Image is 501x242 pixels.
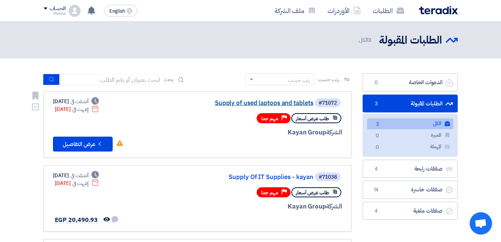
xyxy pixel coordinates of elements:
div: Kayan Group [163,128,342,137]
div: [DATE] [53,172,99,179]
div: Kayan Group [163,202,342,211]
a: صفقات خاسرة14 [363,181,458,199]
span: الكل [359,36,373,44]
div: [DATE] [55,179,99,187]
a: Open chat [470,212,492,235]
a: الدعوات الخاصة0 [363,73,458,92]
button: عرض التفاصيل [53,137,113,152]
a: الكل [367,118,453,129]
span: 3 [373,121,382,128]
a: ملف الشركة [269,2,322,19]
a: Supply of used laptops and tablets [164,100,313,106]
span: 0 [372,79,381,86]
div: الحساب [50,6,66,12]
div: [DATE] [55,105,99,113]
span: مهم جدا [261,189,278,196]
span: EGP 20,490.93 [55,216,98,225]
div: #71072 [319,101,337,106]
span: 14 [372,186,381,194]
span: 0 [373,132,382,140]
span: 3 [368,36,372,44]
span: الشركة [326,202,342,211]
button: English [104,5,137,17]
img: profile_test.png [69,5,81,17]
a: صفقات ملغية4 [363,202,458,220]
a: الطلبات المقبولة3 [363,95,458,113]
div: [DATE] [53,98,99,105]
span: مهم جدا [261,115,278,122]
span: رتب حسب [318,76,339,83]
a: الأوردرات [322,2,367,19]
span: 4 [372,207,381,215]
a: Supply Of IT Supplies - kayan [164,174,313,181]
div: Menna [44,12,66,16]
input: ابحث بعنوان أو رقم الطلب [60,74,164,85]
a: المهملة [367,141,453,152]
a: المميزة [367,130,453,141]
span: إنتهت في [72,105,88,113]
div: #71038 [319,175,337,180]
span: 4 [372,165,381,173]
span: طلب عرض أسعار [296,115,329,122]
div: رتب حسب [288,76,310,84]
img: Teradix logo [419,6,458,15]
span: بحث [164,76,174,83]
span: 0 [373,144,382,152]
a: الطلبات [367,2,410,19]
a: صفقات رابحة4 [363,160,458,178]
span: طلب عرض أسعار [296,189,329,196]
span: أنشئت في [71,172,88,179]
span: الشركة [326,128,342,137]
span: إنتهت في [72,179,88,187]
span: أنشئت في [71,98,88,105]
h2: الطلبات المقبولة [379,33,442,48]
span: English [109,9,125,14]
span: 3 [372,100,381,108]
